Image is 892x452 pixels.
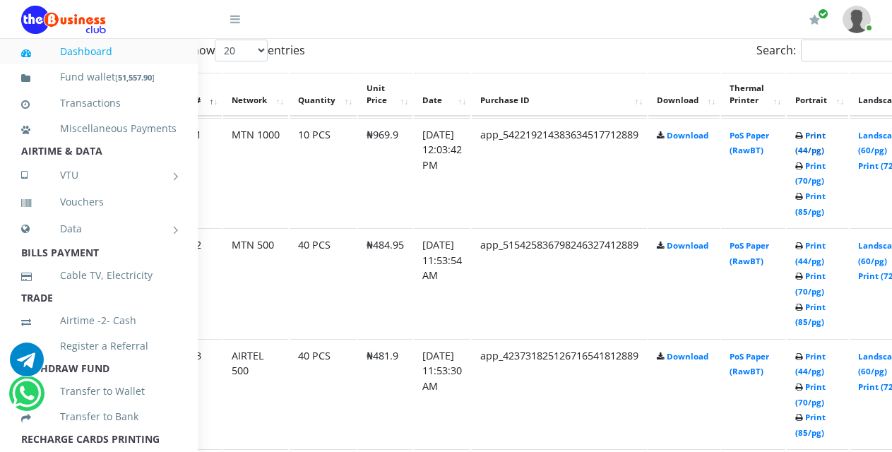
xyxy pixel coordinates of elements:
[648,73,720,117] th: Download: activate to sort column ascending
[472,118,647,227] td: app_542219214383634517712889
[215,40,268,61] select: Showentries
[472,73,647,117] th: Purchase ID: activate to sort column ascending
[21,186,177,218] a: Vouchers
[187,118,222,227] td: 1
[358,73,412,117] th: Unit Price: activate to sort column ascending
[667,351,708,362] a: Download
[843,6,871,33] img: User
[795,240,826,266] a: Print (44/pg)
[187,228,222,338] td: 2
[730,130,769,156] a: PoS Paper (RawBT)
[118,72,152,83] b: 51,557.90
[21,211,177,246] a: Data
[795,191,826,217] a: Print (85/pg)
[414,73,470,117] th: Date: activate to sort column ascending
[795,160,826,186] a: Print (70/pg)
[358,228,412,338] td: ₦484.95
[730,351,769,377] a: PoS Paper (RawBT)
[795,130,826,156] a: Print (44/pg)
[12,387,41,410] a: Chat for support
[21,87,177,119] a: Transactions
[667,130,708,141] a: Download
[730,240,769,266] a: PoS Paper (RawBT)
[795,270,826,297] a: Print (70/pg)
[414,228,470,338] td: [DATE] 11:53:54 AM
[21,259,177,292] a: Cable TV, Electricity
[21,375,177,408] a: Transfer to Wallet
[795,412,826,438] a: Print (85/pg)
[358,339,412,448] td: ₦481.9
[414,339,470,448] td: [DATE] 11:53:30 AM
[21,157,177,193] a: VTU
[290,118,357,227] td: 10 PCS
[223,339,288,448] td: AIRTEL 500
[187,73,222,117] th: #: activate to sort column descending
[787,73,848,117] th: Portrait: activate to sort column ascending
[223,73,288,117] th: Network: activate to sort column ascending
[21,330,177,362] a: Register a Referral
[21,400,177,433] a: Transfer to Bank
[818,8,828,19] span: Renew/Upgrade Subscription
[115,72,155,83] small: [ ]
[472,339,647,448] td: app_423731825126716541812889
[223,118,288,227] td: MTN 1000
[809,14,820,25] i: Renew/Upgrade Subscription
[21,304,177,337] a: Airtime -2- Cash
[21,35,177,68] a: Dashboard
[10,353,44,376] a: Chat for support
[414,118,470,227] td: [DATE] 12:03:42 PM
[667,240,708,251] a: Download
[472,228,647,338] td: app_515425836798246327412889
[290,339,357,448] td: 40 PCS
[795,351,826,377] a: Print (44/pg)
[186,40,305,61] label: Show entries
[290,228,357,338] td: 40 PCS
[223,228,288,338] td: MTN 500
[721,73,785,117] th: Thermal Printer: activate to sort column ascending
[795,381,826,408] a: Print (70/pg)
[21,112,177,145] a: Miscellaneous Payments
[21,61,177,94] a: Fund wallet[51,557.90]
[795,302,826,328] a: Print (85/pg)
[290,73,357,117] th: Quantity: activate to sort column ascending
[21,6,106,34] img: Logo
[187,339,222,448] td: 3
[358,118,412,227] td: ₦969.9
